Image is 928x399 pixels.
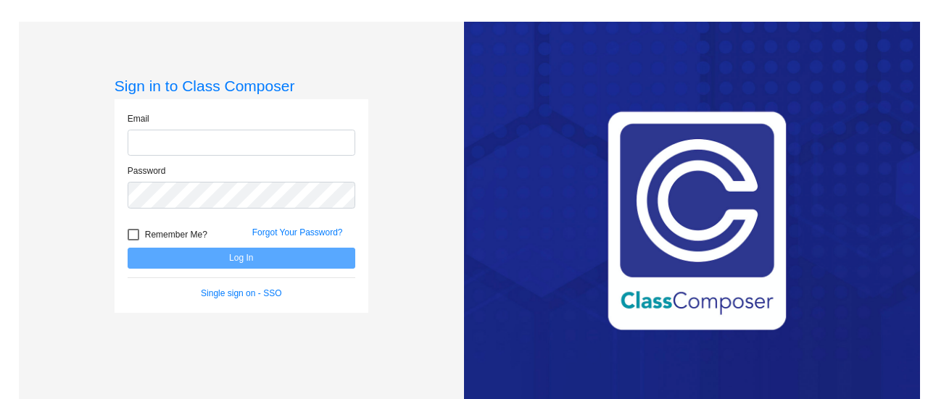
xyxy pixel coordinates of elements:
[128,164,166,177] label: Password
[115,77,368,95] h3: Sign in to Class Composer
[128,248,355,269] button: Log In
[252,227,343,238] a: Forgot Your Password?
[201,288,281,298] a: Single sign on - SSO
[145,226,207,243] span: Remember Me?
[128,112,149,125] label: Email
